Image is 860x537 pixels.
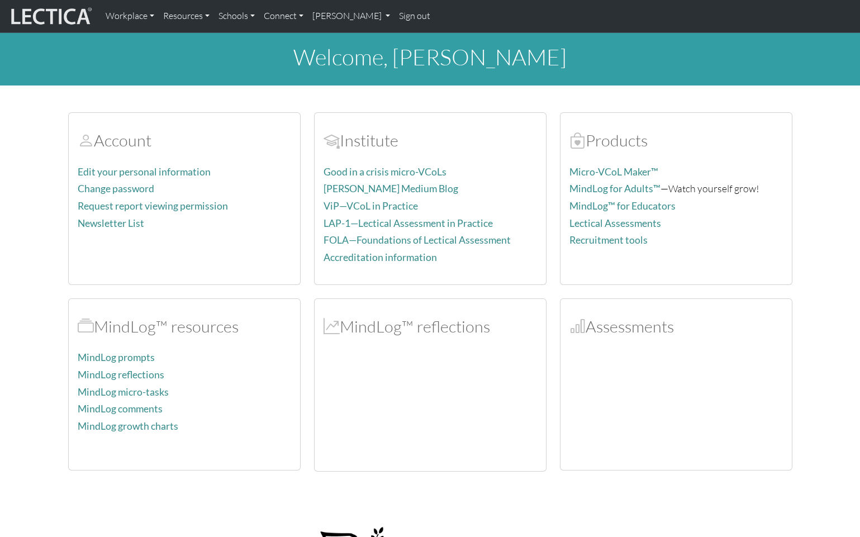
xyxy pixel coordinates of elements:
img: lecticalive [8,6,92,27]
span: Products [569,130,586,150]
a: Good in a crisis micro-VCoLs [324,166,446,178]
span: MindLog™ resources [78,316,94,336]
a: Edit your personal information [78,166,211,178]
a: [PERSON_NAME] [308,4,395,28]
a: MindLog comments [78,403,163,415]
a: Sign out [395,4,435,28]
a: MindLog micro-tasks [78,386,169,398]
a: ViP—VCoL in Practice [324,200,418,212]
a: MindLog growth charts [78,420,178,432]
a: Newsletter List [78,217,144,229]
h2: MindLog™ reflections [324,317,537,336]
a: Lectical Assessments [569,217,661,229]
a: Accreditation information [324,251,437,263]
a: MindLog™ for Educators [569,200,676,212]
a: Recruitment tools [569,234,648,246]
h2: Products [569,131,783,150]
a: Connect [259,4,308,28]
span: MindLog [324,316,340,336]
a: [PERSON_NAME] Medium Blog [324,183,458,194]
h2: Account [78,131,291,150]
a: MindLog prompts [78,351,155,363]
a: Change password [78,183,154,194]
a: MindLog for Adults™ [569,183,661,194]
span: Account [78,130,94,150]
a: MindLog reflections [78,369,164,381]
a: Schools [214,4,259,28]
span: Account [324,130,340,150]
h2: MindLog™ resources [78,317,291,336]
h2: Assessments [569,317,783,336]
a: LAP-1—Lectical Assessment in Practice [324,217,493,229]
a: Workplace [101,4,159,28]
h2: Institute [324,131,537,150]
a: Resources [159,4,214,28]
a: Micro-VCoL Maker™ [569,166,658,178]
a: Request report viewing permission [78,200,228,212]
p: —Watch yourself grow! [569,180,783,197]
a: FOLA—Foundations of Lectical Assessment [324,234,511,246]
span: Assessments [569,316,586,336]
